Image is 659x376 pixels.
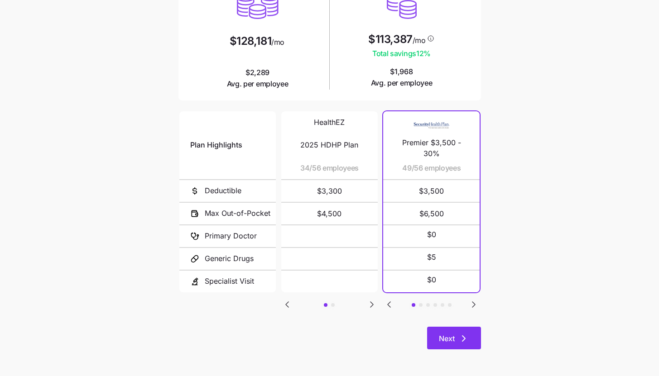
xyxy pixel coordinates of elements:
span: $6,500 [394,203,469,224]
span: $5 [427,252,436,263]
span: $0 [427,229,436,240]
span: $0 [427,274,436,286]
span: 49/56 employees [402,162,461,174]
svg: Go to previous slide [282,299,293,310]
span: $3,500 [394,180,469,202]
span: 2025 HDHP Plan [300,139,358,151]
span: Max Out-of-Pocket [205,208,270,219]
span: Primary Doctor [205,230,257,242]
img: Carrier [414,117,450,134]
span: Plan Highlights [190,139,242,151]
span: $2,289 [227,67,289,90]
svg: Go to previous slide [384,299,394,310]
span: 34/56 employees [300,162,359,174]
span: $113,387 [368,34,412,45]
svg: Go to next slide [366,299,377,310]
span: Avg. per employee [227,78,289,90]
span: Total savings 12 % [368,48,434,59]
span: Premier $3,500 - 30% [394,137,469,160]
span: $3,300 [292,180,367,202]
span: /mo [413,37,426,44]
span: $4,500 [292,203,367,224]
button: Go to next slide [366,299,378,310]
span: Deductible [205,185,241,196]
button: Go to previous slide [281,299,293,310]
button: Next [427,327,481,349]
span: HealthEZ [314,117,345,128]
span: Generic Drugs [205,253,254,264]
span: Specialist Visit [205,276,254,287]
span: $1,968 [371,66,433,89]
span: $128,181 [230,36,271,47]
button: Go to previous slide [383,299,395,310]
span: Next [439,333,455,344]
span: /mo [271,38,284,46]
svg: Go to next slide [468,299,479,310]
span: Avg. per employee [371,77,433,89]
button: Go to next slide [468,299,480,310]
